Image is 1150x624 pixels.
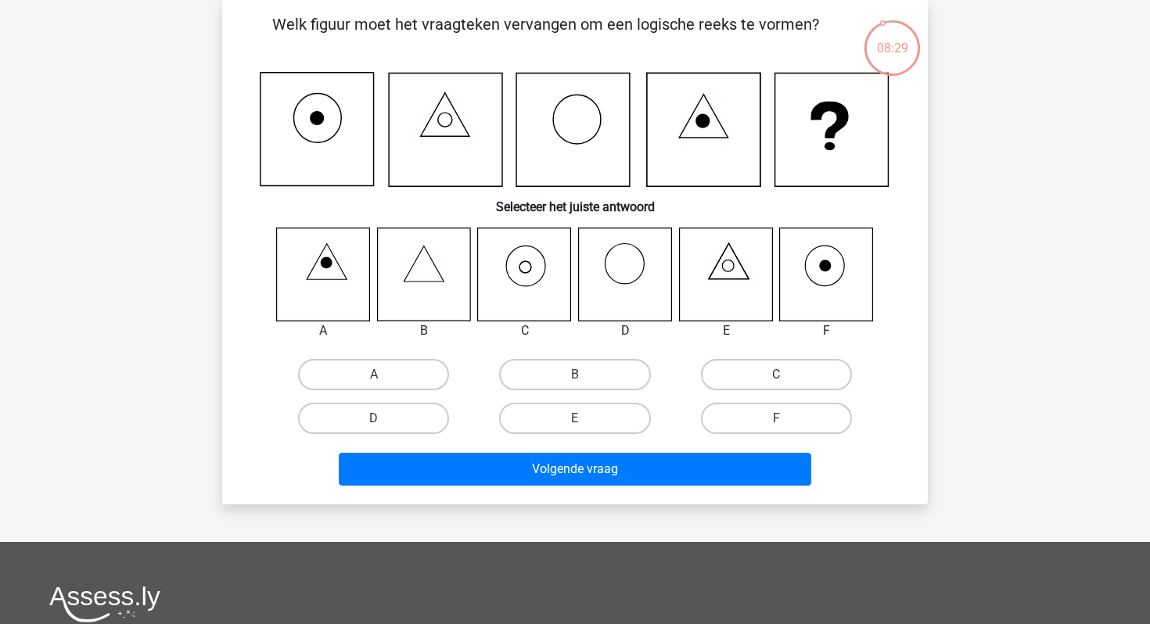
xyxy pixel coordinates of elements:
[247,187,903,214] h6: Selecteer het juiste antwoord
[701,403,852,434] label: F
[499,359,650,390] label: B
[465,321,584,340] div: C
[247,13,844,59] p: Welk figuur moet het vraagteken vervangen om een logische reeks te vormen?
[365,321,483,340] div: B
[49,586,160,622] img: Assessly logo
[298,403,449,434] label: D
[298,359,449,390] label: A
[667,321,785,340] div: E
[264,321,383,340] div: A
[863,19,922,58] div: 08:29
[701,359,852,390] label: C
[566,321,685,340] div: D
[339,453,812,486] button: Volgende vraag
[499,403,650,434] label: E
[767,321,886,340] div: F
